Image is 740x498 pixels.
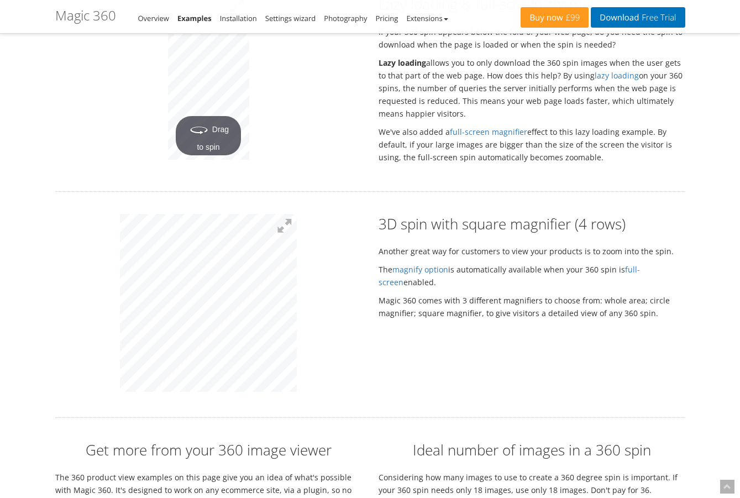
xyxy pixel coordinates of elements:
a: Overview [138,13,169,23]
a: magnify option [392,264,448,275]
a: lazy loading [595,70,639,81]
span: £99 [563,13,580,22]
a: Pricing [375,13,398,23]
h2: 3D spin with square magnifier (4 rows) [379,214,685,234]
p: If your 360 spin appears below the fold of your web page, do you need the spin to download when t... [379,25,685,51]
a: full-screen magnifier [450,127,527,137]
p: Magic 360 comes with 3 different magnifiers to choose from: whole area; circle magnifier; square ... [379,294,685,319]
a: Extensions [406,13,448,23]
a: Examples [177,13,212,23]
a: Installation [220,13,257,23]
p: Another great way for customers to view your products is to zoom into the spin. [379,245,685,258]
span: Free Trial [639,13,676,22]
h2: Get more from your 360 image viewer [55,440,362,460]
p: allows you to only download the 360 spin images when the user gets to that part of the web page. ... [379,56,685,120]
a: Settings wizard [265,13,316,23]
a: DownloadFree Trial [591,7,685,28]
p: The is automatically available when your 360 spin is enabled. [379,263,685,289]
p: Considering how many images to use to create a 360 degree spin is important. If your 360 spin nee... [379,471,685,496]
a: Photography [324,13,367,23]
a: Buy now£99 [521,7,589,28]
h1: Magic 360 [55,8,116,23]
strong: Lazy loading [379,57,426,68]
h2: Ideal number of images in a 360 spin [379,440,685,460]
